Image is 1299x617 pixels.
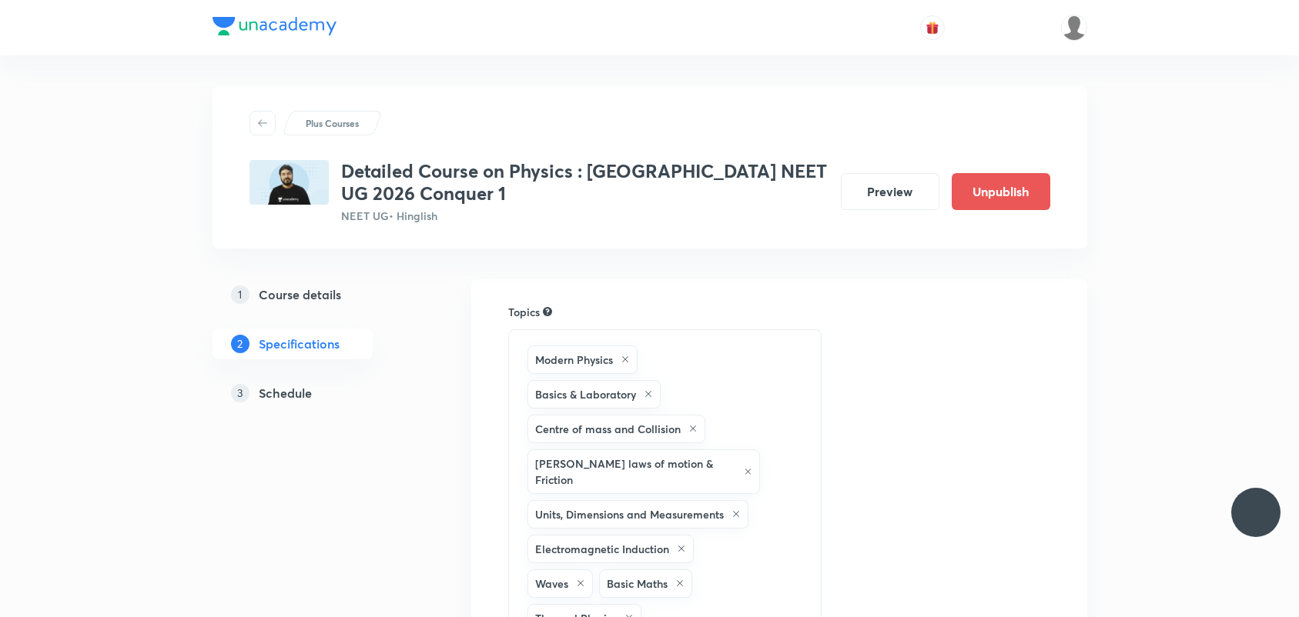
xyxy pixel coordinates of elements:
[213,378,422,409] a: 3Schedule
[508,304,540,320] h6: Topics
[213,279,422,310] a: 1Course details
[535,352,613,368] h6: Modern Physics
[231,285,249,304] p: 1
[231,335,249,353] p: 2
[306,116,359,130] p: Plus Courses
[952,173,1050,210] button: Unpublish
[535,386,636,402] h6: Basics & Laboratory
[259,384,312,402] h5: Schedule
[341,160,829,205] h3: Detailed Course on Physics : [GEOGRAPHIC_DATA] NEET UG 2026 Conquer 1
[259,285,341,304] h5: Course details
[535,541,669,557] h6: Electromagnetic Induction
[920,15,945,40] button: avatar
[926,21,939,35] img: avatar
[213,17,336,39] a: Company Logo
[535,421,681,437] h6: Centre of mass and Collision
[249,160,329,205] img: 2237CC48-AC6E-40FF-A796-9D53235C6CFB_plus.png
[535,575,568,592] h6: Waves
[259,335,340,353] h5: Specifications
[1247,503,1265,522] img: ttu
[535,506,724,522] h6: Units, Dimensions and Measurements
[231,384,249,402] p: 3
[213,17,336,35] img: Company Logo
[535,455,737,488] h6: [PERSON_NAME] laws of motion & Friction
[607,575,668,592] h6: Basic Maths
[543,305,552,319] div: Search for topics
[1061,15,1087,41] img: Sudipta Bose
[841,173,939,210] button: Preview
[341,208,829,224] p: NEET UG • Hinglish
